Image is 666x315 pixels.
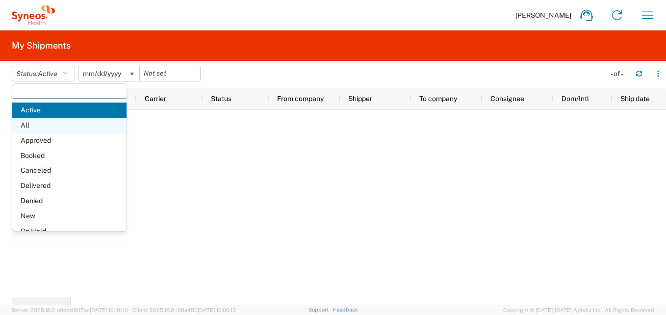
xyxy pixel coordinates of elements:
[611,69,628,78] div: - of -
[12,163,127,178] span: Canceled
[12,118,127,133] span: All
[12,209,127,224] span: New
[211,95,231,103] span: Status
[198,307,236,313] span: [DATE] 10:06:13
[490,95,524,103] span: Consignee
[12,178,127,193] span: Delivered
[90,307,128,313] span: [DATE] 10:10:00
[348,95,372,103] span: Shipper
[12,307,128,313] span: Server: 2025.18.0-a0edd1917ac
[333,307,358,313] a: Feedback
[140,66,200,81] input: Not set
[12,103,127,118] span: Active
[277,95,324,103] span: From company
[38,70,57,78] span: Active
[12,66,75,81] button: Status:Active
[132,307,236,313] span: Client: 2025.18.0-198a450
[515,11,571,20] span: [PERSON_NAME]
[308,307,333,313] a: Support
[419,95,457,103] span: To company
[503,306,654,315] span: Copyright © [DATE]-[DATE] Agistix Inc., All Rights Reserved
[562,95,589,103] span: Dom/Intl
[79,66,139,81] input: Not set
[12,224,127,239] span: On Hold
[12,133,127,148] span: Approved
[12,148,127,163] span: Booked
[620,95,650,103] span: Ship date
[145,95,166,103] span: Carrier
[12,40,71,52] h2: My Shipments
[12,193,127,209] span: Denied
